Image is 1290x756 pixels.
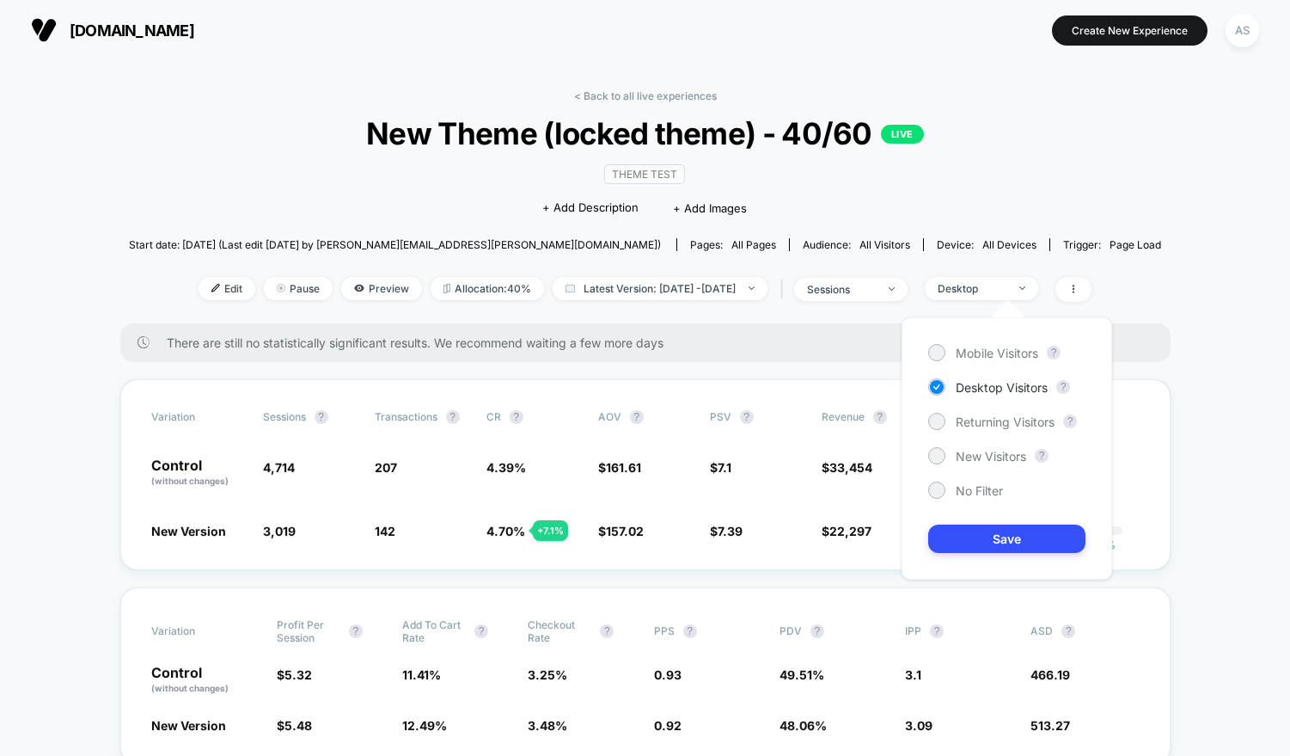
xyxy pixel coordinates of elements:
button: ? [810,624,824,638]
span: PDV [780,624,802,637]
img: end [889,287,895,291]
span: 22,297 [829,524,871,538]
span: (without changes) [151,476,229,486]
button: ? [1056,380,1070,394]
button: ? [630,410,644,424]
span: $ [710,524,743,538]
span: 33,454 [829,460,872,475]
span: + Add Description [542,200,639,217]
button: ? [873,410,887,424]
button: ? [683,624,697,638]
div: Pages: [690,238,776,251]
a: < Back to all live experiences [574,89,717,102]
span: (without changes) [151,683,229,693]
span: AOV [598,410,621,423]
span: all devices [982,238,1036,251]
button: ? [1035,449,1049,463]
span: 48.06 % [780,718,827,733]
img: edit [211,284,220,292]
span: 3.48 % [528,718,567,733]
span: Transactions [375,410,437,423]
span: All Visitors [859,238,910,251]
button: ? [349,624,363,638]
img: rebalance [443,284,450,293]
span: 207 [375,460,397,475]
button: [DOMAIN_NAME] [26,16,199,44]
p: LIVE [881,125,924,144]
span: + Add Images [673,201,747,215]
img: end [749,286,755,290]
button: ? [930,624,944,638]
span: Page Load [1110,238,1161,251]
span: 5.32 [284,667,312,682]
span: 4,714 [263,460,295,475]
span: $ [710,460,731,475]
span: 7.39 [718,524,743,538]
span: 3,019 [263,524,296,538]
span: No Filter [956,483,1003,498]
span: 5.48 [284,718,312,733]
img: Visually logo [31,17,57,43]
span: 11.41 % [402,667,441,682]
span: Theme Test [604,164,685,184]
span: 161.61 [606,460,641,475]
span: Preview [341,277,422,300]
span: 49.51 % [780,667,824,682]
span: [DOMAIN_NAME] [70,22,194,40]
span: Latest Version: [DATE] - [DATE] [553,277,767,300]
span: $ [277,667,312,682]
span: 466.19 [1030,667,1070,682]
button: ? [1047,346,1061,360]
span: 7.1 [718,460,731,475]
button: AS [1220,13,1264,48]
span: Variation [151,618,246,644]
button: ? [740,410,754,424]
span: Add To Cart Rate [402,618,466,644]
span: Desktop Visitors [956,380,1048,395]
span: Pause [264,277,333,300]
span: $ [822,460,872,475]
span: There are still no statistically significant results. We recommend waiting a few more days [167,335,1136,350]
span: 513.27 [1030,718,1070,733]
div: Trigger: [1063,238,1161,251]
div: Desktop [938,282,1006,295]
button: ? [1063,415,1077,428]
img: calendar [566,284,575,292]
span: New Version [151,718,226,733]
span: New Theme (locked theme) - 40/60 [180,115,1109,151]
span: 3.25 % [528,667,567,682]
span: Start date: [DATE] (Last edit [DATE] by [PERSON_NAME][EMAIL_ADDRESS][PERSON_NAME][DOMAIN_NAME]) [129,238,661,251]
span: 157.02 [606,524,644,538]
span: Profit Per Session [277,618,340,644]
span: $ [598,524,644,538]
span: 3.09 [905,718,932,733]
span: 3.1 [905,667,921,682]
span: all pages [731,238,776,251]
button: ? [446,410,460,424]
div: + 7.1 % [533,520,568,541]
span: Checkout Rate [528,618,591,644]
img: end [1019,286,1025,290]
div: AS [1226,14,1259,47]
button: ? [474,624,488,638]
span: | [776,277,794,302]
button: Save [928,525,1085,553]
button: ? [315,410,328,424]
span: 0.93 [654,667,682,682]
span: $ [277,718,312,733]
span: Sessions [263,410,306,423]
span: 4.39 % [486,460,526,475]
span: 0.92 [654,718,682,733]
span: Allocation: 40% [431,277,544,300]
span: 12.49 % [402,718,447,733]
span: Returning Visitors [956,415,1055,429]
span: Edit [199,277,255,300]
span: PPS [654,624,675,637]
span: IPP [905,624,921,637]
span: PSV [710,410,731,423]
span: Revenue [822,410,865,423]
span: 142 [375,524,395,538]
p: Control [151,458,246,488]
p: Control [151,666,260,695]
button: ? [510,410,523,424]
